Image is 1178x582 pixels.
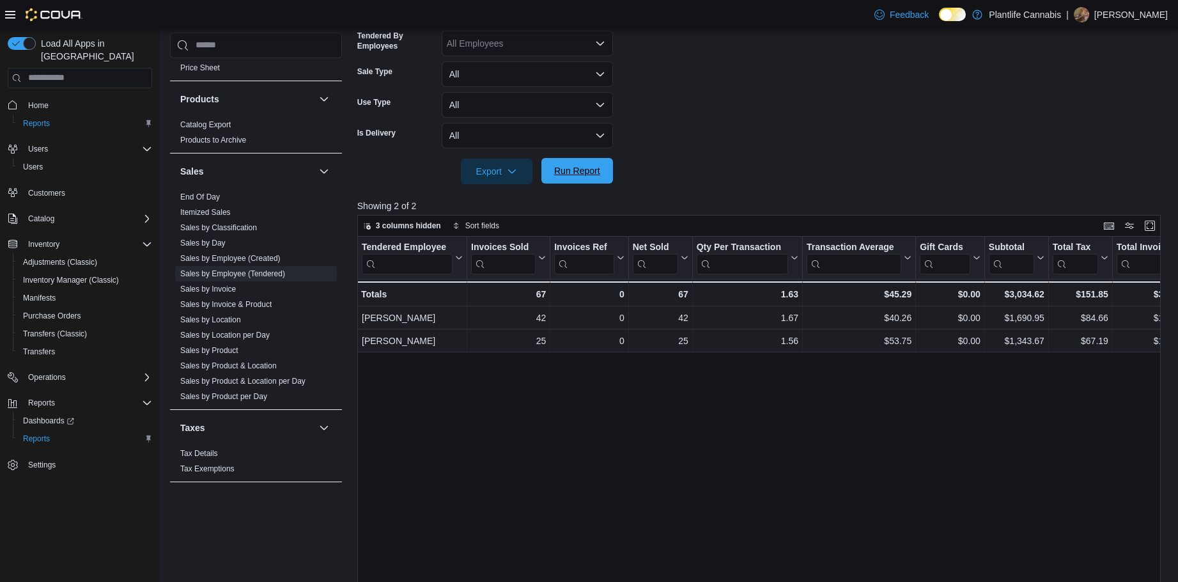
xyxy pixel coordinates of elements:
div: Sales [170,189,342,409]
span: Export [469,159,525,184]
h3: Taxes [180,421,205,434]
span: Price Sheet [180,62,220,72]
a: Purchase Orders [18,308,86,324]
div: Net Sold [632,241,678,274]
button: All [442,92,613,118]
div: 1.63 [696,287,798,302]
a: Sales by Day [180,238,226,247]
span: Run Report [554,164,600,177]
a: Inventory Manager (Classic) [18,272,124,288]
span: Manifests [23,293,56,303]
span: Customers [23,185,152,201]
span: Sales by Classification [180,222,257,232]
span: Home [28,100,49,111]
p: Plantlife Cannabis [989,7,1061,22]
a: Transfers [18,344,60,359]
span: Sales by Product [180,345,238,355]
span: Users [23,162,43,172]
span: Inventory Manager (Classic) [18,272,152,288]
span: Adjustments (Classic) [23,257,97,267]
a: Sales by Employee (Tendered) [180,269,285,278]
div: Subtotal [989,241,1034,274]
div: Total Tax [1053,241,1098,253]
button: Customers [3,184,157,202]
img: Cova [26,8,82,21]
span: Feedback [890,8,929,21]
div: $40.26 [807,310,911,326]
button: Run Report [541,158,613,184]
div: Subtotal [989,241,1034,253]
div: Gift Cards [920,241,970,253]
a: Products to Archive [180,135,246,144]
span: Inventory [28,239,59,249]
span: Catalog Export [180,119,231,129]
span: Products to Archive [180,134,246,145]
span: Dashboards [18,413,152,429]
button: Invoices Ref [554,241,624,274]
div: 42 [633,310,688,326]
a: Reports [18,431,55,446]
p: [PERSON_NAME] [1094,7,1168,22]
button: Display options [1122,218,1137,233]
a: Adjustments (Classic) [18,255,102,270]
button: Home [3,96,157,114]
a: Dashboards [18,413,79,429]
button: Purchase Orders [13,307,157,325]
button: Sales [316,163,332,178]
span: Reports [28,398,55,408]
div: Qty Per Transaction [696,241,787,274]
div: $1,690.95 [989,310,1044,326]
label: Is Delivery [357,128,396,138]
span: Purchase Orders [23,311,81,321]
div: Mary Babiuk [1074,7,1089,22]
div: $151.85 [1053,287,1108,302]
div: 0 [554,310,624,326]
div: Qty Per Transaction [696,241,787,253]
a: Sales by Invoice & Product [180,299,272,308]
div: Taxes [170,445,342,481]
span: Dashboards [23,416,74,426]
div: [PERSON_NAME] [362,333,463,349]
button: Net Sold [632,241,688,274]
input: Dark Mode [939,8,966,21]
label: Tendered By Employees [357,31,437,51]
button: Sort fields [447,218,504,233]
a: Transfers (Classic) [18,326,92,342]
div: Gift Card Sales [920,241,970,274]
p: | [1066,7,1069,22]
a: Sales by Invoice [180,284,236,293]
span: Adjustments (Classic) [18,255,152,270]
a: Manifests [18,290,61,306]
div: Transaction Average [807,241,901,274]
button: Reports [23,395,60,411]
div: Invoices Ref [554,241,614,274]
button: Inventory Manager (Classic) [13,271,157,289]
div: Invoices Sold [471,241,536,274]
div: $0.00 [920,310,980,326]
a: Sales by Product & Location per Day [180,376,306,385]
div: $84.66 [1053,310,1108,326]
span: Itemized Sales [180,207,231,217]
div: 67 [632,287,688,302]
button: Reports [3,394,157,412]
div: Totals [361,287,463,302]
span: Inventory Manager (Classic) [23,275,119,285]
a: Reports [18,116,55,131]
div: $53.75 [807,333,911,349]
div: $67.19 [1053,333,1108,349]
button: Taxes [180,421,314,434]
button: Products [316,91,332,106]
div: Transaction Average [807,241,901,253]
span: Sales by Invoice [180,283,236,294]
a: Catalog Export [180,120,231,129]
button: Reports [13,430,157,448]
a: Price Sheet [180,63,220,72]
p: Showing 2 of 2 [357,200,1169,212]
span: Customers [28,188,65,198]
span: Reports [18,431,152,446]
a: Dashboards [13,412,157,430]
button: Invoices Sold [471,241,546,274]
span: Sales by Product per Day [180,391,267,401]
div: Tendered Employee [362,241,453,274]
div: $45.29 [807,287,911,302]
